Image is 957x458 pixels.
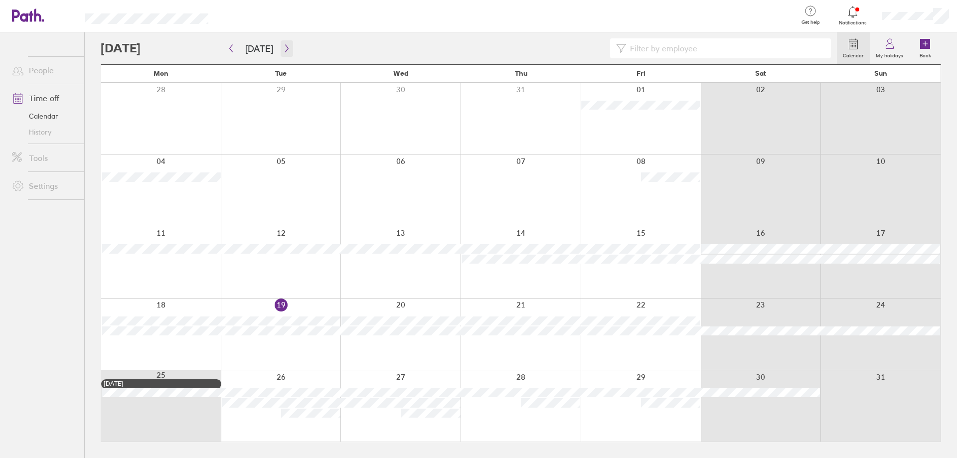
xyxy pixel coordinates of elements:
[4,108,84,124] a: Calendar
[393,69,408,77] span: Wed
[914,50,937,59] label: Book
[837,5,869,26] a: Notifications
[626,39,825,58] input: Filter by employee
[755,69,766,77] span: Sat
[275,69,287,77] span: Tue
[874,69,887,77] span: Sun
[4,88,84,108] a: Time off
[837,20,869,26] span: Notifications
[104,380,219,387] div: [DATE]
[4,176,84,196] a: Settings
[909,32,941,64] a: Book
[4,124,84,140] a: History
[154,69,168,77] span: Mon
[637,69,645,77] span: Fri
[870,50,909,59] label: My holidays
[837,50,870,59] label: Calendar
[515,69,527,77] span: Thu
[237,40,281,57] button: [DATE]
[837,32,870,64] a: Calendar
[870,32,909,64] a: My holidays
[795,19,827,25] span: Get help
[4,148,84,168] a: Tools
[4,60,84,80] a: People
